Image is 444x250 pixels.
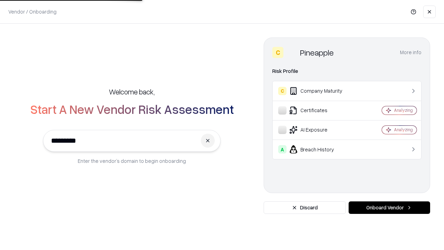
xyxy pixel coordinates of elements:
[109,87,155,97] h5: Welcome back,
[278,145,287,153] div: A
[349,201,430,214] button: Onboard Vendor
[286,47,297,58] img: Pineapple
[278,106,361,115] div: Certificates
[8,8,57,15] p: Vendor / Onboarding
[394,127,413,133] div: Analyzing
[278,87,361,95] div: Company Maturity
[300,47,334,58] div: Pineapple
[30,102,234,116] h2: Start A New Vendor Risk Assessment
[272,67,421,75] div: Risk Profile
[78,157,186,165] p: Enter the vendor’s domain to begin onboarding
[278,87,287,95] div: C
[400,46,421,59] button: More info
[272,47,283,58] div: C
[278,145,361,153] div: Breach History
[278,126,361,134] div: AI Exposure
[394,107,413,113] div: Analyzing
[264,201,346,214] button: Discard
